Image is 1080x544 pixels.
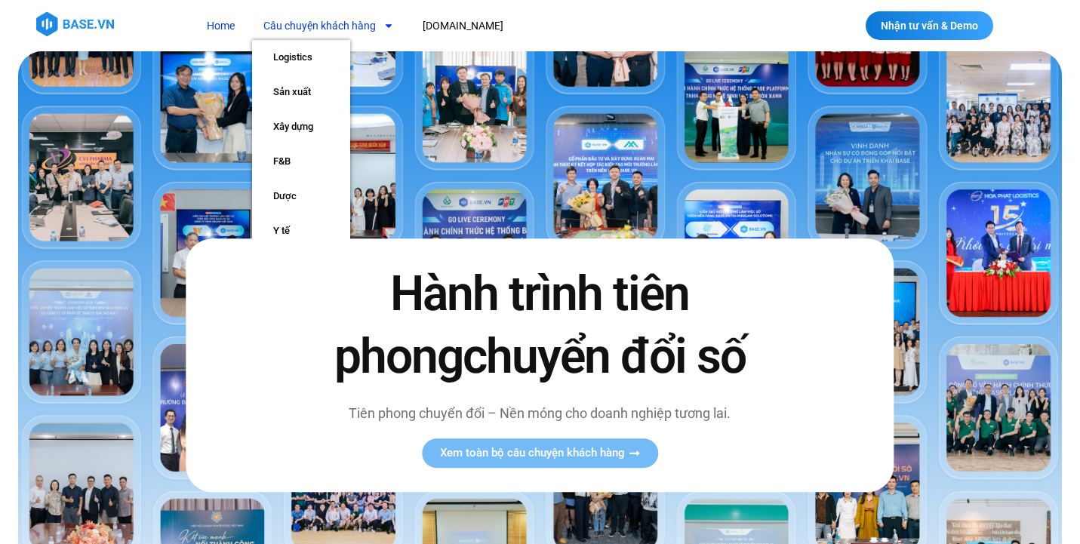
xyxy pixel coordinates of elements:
[302,404,777,424] p: Tiên phong chuyển đổi – Nền móng cho doanh nghiệp tương lai.
[252,144,350,179] a: F&B
[463,329,746,386] span: chuyển đổi số
[252,214,350,248] a: Y tế
[252,179,350,214] a: Dược
[252,12,405,40] a: Câu chuyện khách hàng
[411,12,515,40] a: [DOMAIN_NAME]
[302,263,777,388] h2: Hành trình tiên phong
[440,448,625,459] span: Xem toàn bộ câu chuyện khách hàng
[422,439,658,469] a: Xem toàn bộ câu chuyện khách hàng
[866,11,993,40] a: Nhận tư vấn & Demo
[252,109,350,144] a: Xây dựng
[195,12,246,40] a: Home
[881,20,978,31] span: Nhận tư vấn & Demo
[252,40,350,75] a: Logistics
[252,75,350,109] a: Sản xuất
[252,40,350,283] ul: Câu chuyện khách hàng
[195,12,771,40] nav: Menu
